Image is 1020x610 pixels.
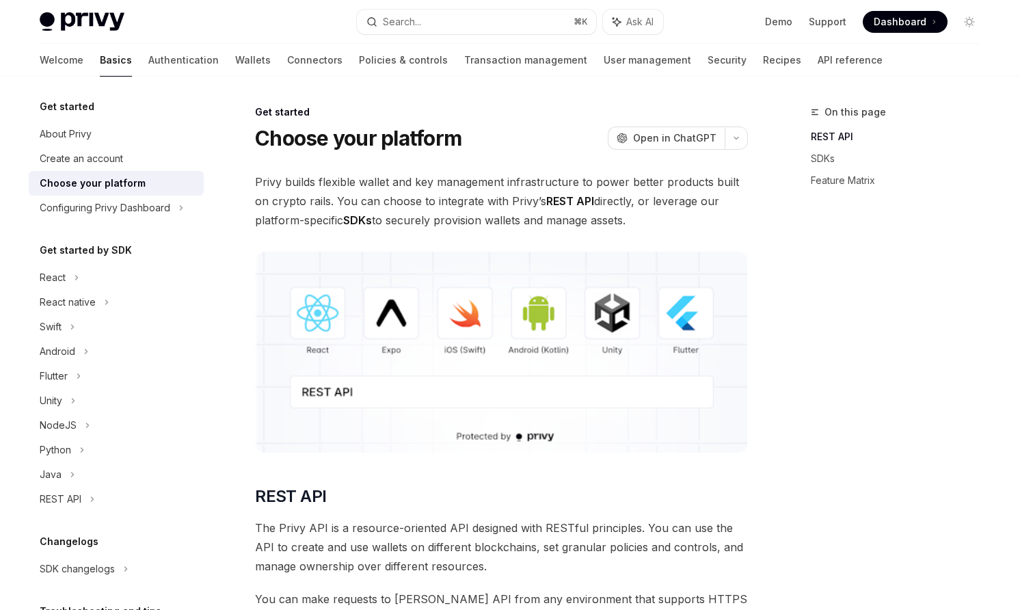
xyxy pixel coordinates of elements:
[464,44,587,77] a: Transaction management
[255,172,748,230] span: Privy builds flexible wallet and key management infrastructure to power better products built on ...
[811,170,991,191] a: Feature Matrix
[40,417,77,434] div: NodeJS
[604,44,691,77] a: User management
[255,252,748,453] img: images/Platform2.png
[763,44,801,77] a: Recipes
[29,171,204,196] a: Choose your platform
[40,200,170,216] div: Configuring Privy Dashboard
[40,242,132,258] h5: Get started by SDK
[40,442,71,458] div: Python
[874,15,926,29] span: Dashboard
[148,44,219,77] a: Authentication
[235,44,271,77] a: Wallets
[359,44,448,77] a: Policies & controls
[40,150,123,167] div: Create an account
[40,126,92,142] div: About Privy
[633,131,716,145] span: Open in ChatGPT
[40,175,146,191] div: Choose your platform
[40,343,75,360] div: Android
[40,466,62,483] div: Java
[574,16,588,27] span: ⌘ K
[626,15,654,29] span: Ask AI
[40,269,66,286] div: React
[40,368,68,384] div: Flutter
[287,44,343,77] a: Connectors
[40,319,62,335] div: Swift
[40,393,62,409] div: Unity
[40,533,98,550] h5: Changelogs
[546,194,594,208] strong: REST API
[100,44,132,77] a: Basics
[811,148,991,170] a: SDKs
[40,294,96,310] div: React native
[708,44,747,77] a: Security
[824,104,886,120] span: On this page
[255,105,748,119] div: Get started
[603,10,663,34] button: Ask AI
[29,122,204,146] a: About Privy
[863,11,948,33] a: Dashboard
[958,11,980,33] button: Toggle dark mode
[255,518,748,576] span: The Privy API is a resource-oriented API designed with RESTful principles. You can use the API to...
[809,15,846,29] a: Support
[255,126,461,150] h1: Choose your platform
[40,98,94,115] h5: Get started
[255,486,326,507] span: REST API
[40,44,83,77] a: Welcome
[811,126,991,148] a: REST API
[818,44,883,77] a: API reference
[29,146,204,171] a: Create an account
[765,15,792,29] a: Demo
[357,10,596,34] button: Search...⌘K
[608,127,725,150] button: Open in ChatGPT
[40,12,124,31] img: light logo
[40,491,81,507] div: REST API
[40,561,115,577] div: SDK changelogs
[383,14,421,30] div: Search...
[343,213,372,227] strong: SDKs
